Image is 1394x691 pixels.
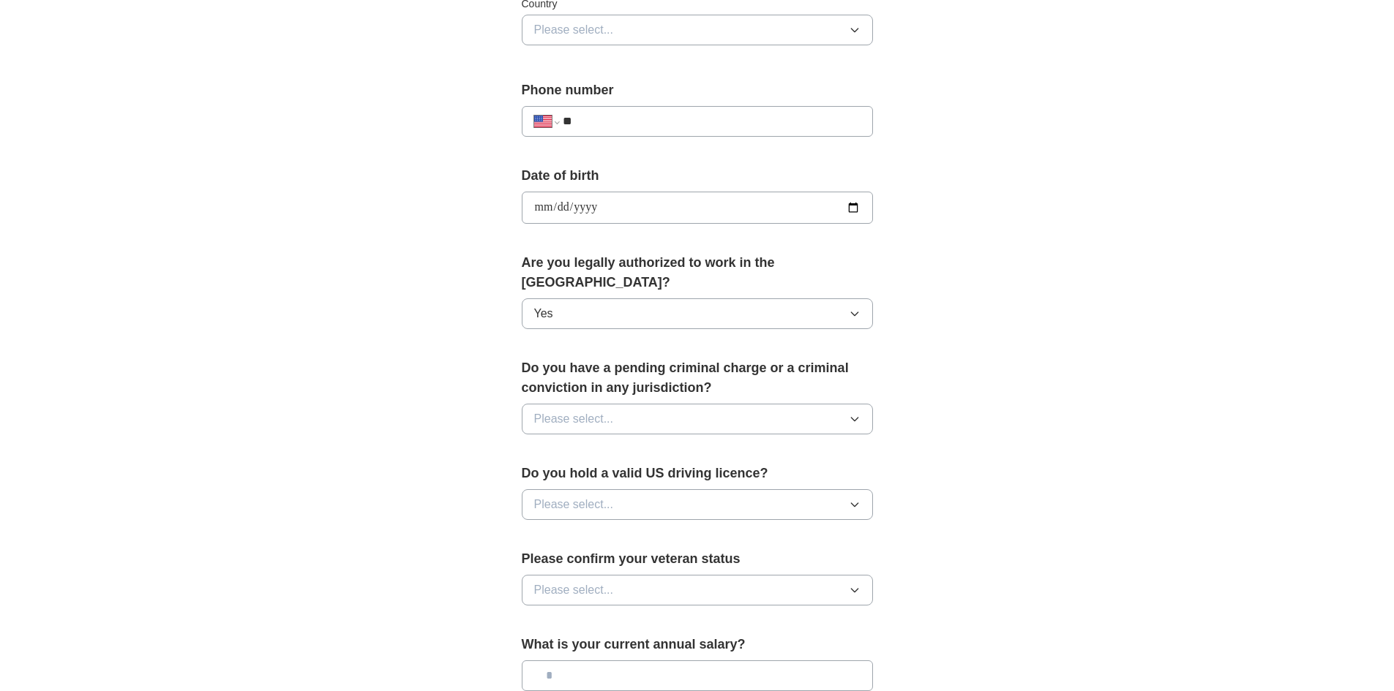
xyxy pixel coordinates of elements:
label: Date of birth [522,166,873,186]
span: Please select... [534,581,614,599]
span: Please select... [534,21,614,39]
label: Do you hold a valid US driving licence? [522,464,873,483]
button: Please select... [522,15,873,45]
label: What is your current annual salary? [522,635,873,654]
span: Please select... [534,496,614,513]
label: Do you have a pending criminal charge or a criminal conviction in any jurisdiction? [522,358,873,398]
button: Please select... [522,404,873,434]
button: Please select... [522,575,873,605]
label: Please confirm your veteran status [522,549,873,569]
label: Are you legally authorized to work in the [GEOGRAPHIC_DATA]? [522,253,873,292]
button: Yes [522,298,873,329]
label: Phone number [522,80,873,100]
span: Please select... [534,410,614,428]
span: Yes [534,305,553,322]
button: Please select... [522,489,873,520]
